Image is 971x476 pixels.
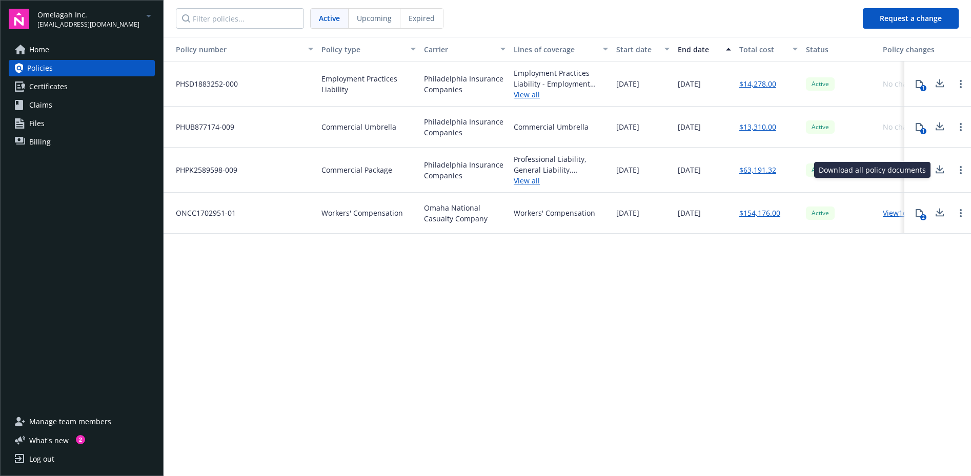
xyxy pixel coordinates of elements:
[37,9,155,29] button: Omelagah Inc.[EMAIL_ADDRESS][DOMAIN_NAME]arrowDropDown
[176,8,304,29] input: Filter policies...
[143,9,155,22] a: arrowDropDown
[616,208,639,218] span: [DATE]
[883,208,932,218] a: View 1 changes
[514,175,608,186] a: View all
[514,44,597,55] div: Lines of coverage
[514,208,595,218] div: Workers' Compensation
[616,44,658,55] div: Start date
[321,121,396,132] span: Commercial Umbrella
[955,207,967,219] a: Open options
[883,44,939,55] div: Policy changes
[9,435,85,446] button: What's new2
[37,9,139,20] span: Omelagah Inc.
[806,44,875,55] div: Status
[168,164,237,175] span: PHPK2589598-009
[321,164,392,175] span: Commercial Package
[319,13,340,24] span: Active
[955,78,967,90] a: Open options
[810,209,831,218] span: Active
[739,164,776,175] a: $63,191.32
[616,164,639,175] span: [DATE]
[739,44,786,55] div: Total cost
[678,78,701,89] span: [DATE]
[424,202,505,224] span: Omaha National Casualty Company
[27,60,53,76] span: Policies
[735,37,802,61] button: Total cost
[29,115,45,132] span: Files
[678,164,701,175] span: [DATE]
[29,435,69,446] span: What ' s new
[409,13,435,24] span: Expired
[29,42,49,58] span: Home
[883,78,923,89] div: No changes
[920,214,926,220] div: 2
[810,79,831,89] span: Active
[909,74,929,94] button: 1
[883,121,923,132] div: No changes
[168,121,234,132] span: PHUB877174-009
[321,208,403,218] span: Workers' Compensation
[739,208,780,218] a: $154,176.00
[29,78,68,95] span: Certificates
[863,8,959,29] button: Request a change
[168,78,238,89] span: PHSD1883252-000
[424,73,505,95] span: Philadelphia Insurance Companies
[514,154,608,175] div: Professional Liability, General Liability, Commercial Auto Liability, Commercial Property, Sexual...
[317,37,420,61] button: Policy type
[357,13,392,24] span: Upcoming
[739,78,776,89] a: $14,278.00
[168,44,302,55] div: Toggle SortBy
[424,44,494,55] div: Carrier
[9,413,155,430] a: Manage team members
[955,164,967,176] a: Open options
[909,117,929,137] button: 1
[9,42,155,58] a: Home
[739,121,776,132] a: $13,310.00
[9,134,155,150] a: Billing
[514,121,589,132] div: Commercial Umbrella
[168,208,236,218] span: ONCC1702951-01
[810,122,831,132] span: Active
[29,451,54,467] div: Log out
[9,60,155,76] a: Policies
[616,78,639,89] span: [DATE]
[9,78,155,95] a: Certificates
[29,97,52,113] span: Claims
[612,37,674,61] button: Start date
[514,68,608,89] div: Employment Practices Liability - Employment Practices Liability
[909,160,929,180] button: 1
[510,37,612,61] button: Lines of coverage
[678,121,701,132] span: [DATE]
[9,97,155,113] a: Claims
[909,203,929,223] button: 2
[424,116,505,138] span: Philadelphia Insurance Companies
[420,37,510,61] button: Carrier
[424,159,505,181] span: Philadelphia Insurance Companies
[616,121,639,132] span: [DATE]
[678,208,701,218] span: [DATE]
[955,121,967,133] a: Open options
[37,20,139,29] span: [EMAIL_ADDRESS][DOMAIN_NAME]
[802,37,879,61] button: Status
[814,162,930,178] div: Download all policy documents
[920,128,926,134] div: 1
[514,89,608,100] a: View all
[9,115,155,132] a: Files
[76,435,85,444] div: 2
[810,165,831,175] span: Active
[879,37,943,61] button: Policy changes
[678,44,720,55] div: End date
[920,85,926,91] div: 1
[9,9,29,29] img: navigator-logo.svg
[29,134,51,150] span: Billing
[321,73,416,95] span: Employment Practices Liability
[321,44,404,55] div: Policy type
[168,44,302,55] div: Policy number
[29,413,111,430] span: Manage team members
[674,37,735,61] button: End date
